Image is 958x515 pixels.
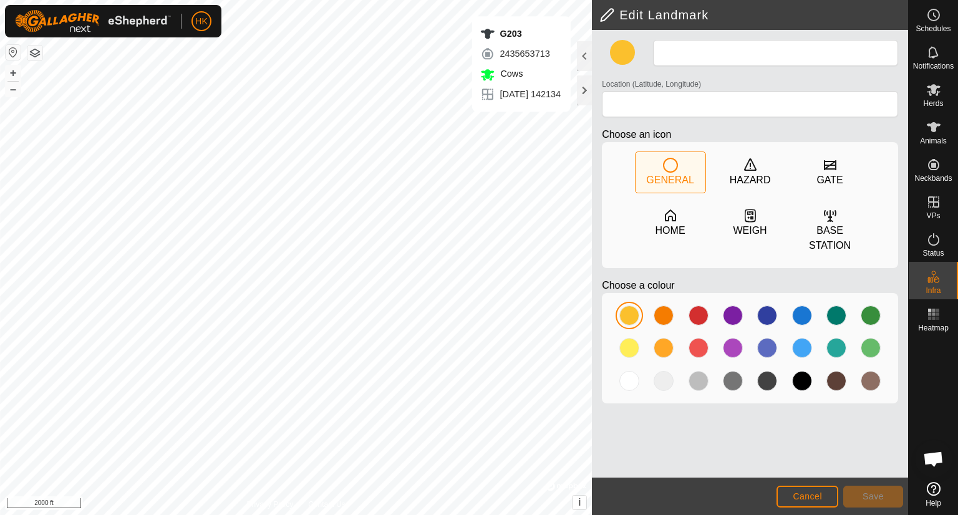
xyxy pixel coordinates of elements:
span: Save [863,491,884,501]
span: i [578,497,581,508]
div: Open chat [915,440,952,478]
a: Contact Us [308,499,345,510]
div: G203 [480,26,561,41]
button: Save [843,486,903,508]
span: Animals [920,137,947,145]
p: Choose an icon [602,127,898,142]
p: Choose a colour [602,278,898,293]
span: Neckbands [914,175,952,182]
span: Herds [923,100,943,107]
span: Heatmap [918,324,949,332]
div: GATE [816,173,843,188]
span: VPs [926,212,940,219]
a: Help [909,477,958,512]
span: Notifications [913,62,954,70]
span: Cows [498,69,523,79]
h2: Edit Landmark [599,7,908,22]
span: Infra [926,287,941,294]
div: GENERAL [646,173,694,188]
div: BASE STATION [795,223,865,253]
img: Gallagher Logo [15,10,171,32]
span: Help [926,499,941,507]
div: [DATE] 142134 [480,87,561,102]
div: WEIGH [733,223,767,238]
div: HOME [656,223,685,238]
span: Cancel [793,491,822,501]
label: Location (Latitude, Longitude) [602,79,701,90]
button: i [573,496,586,509]
button: Reset Map [6,45,21,60]
span: Status [922,249,944,257]
button: Map Layers [27,46,42,60]
button: – [6,82,21,97]
span: Schedules [916,25,951,32]
button: Cancel [777,486,838,508]
div: 2435653713 [480,46,561,61]
span: HK [195,15,207,28]
div: HAZARD [730,173,771,188]
button: + [6,65,21,80]
a: Privacy Policy [247,499,294,510]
